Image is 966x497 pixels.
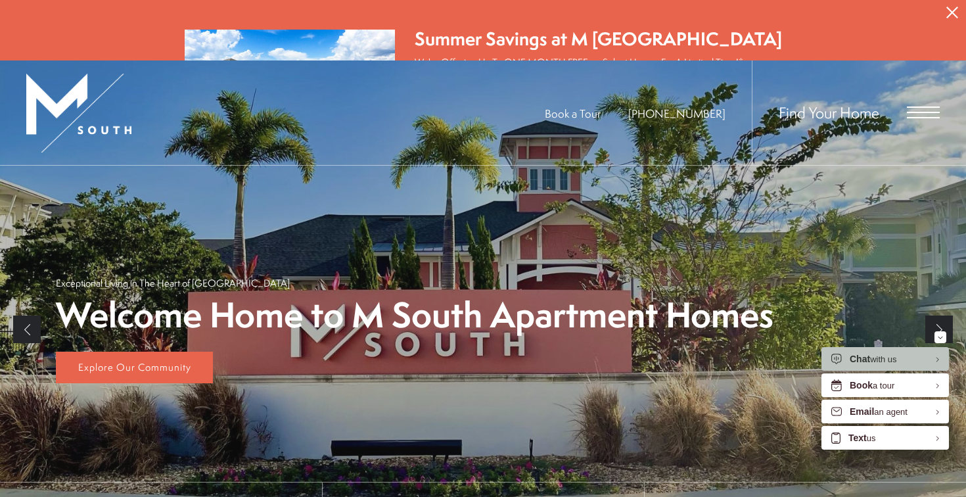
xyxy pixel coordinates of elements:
[925,316,953,343] a: Next
[415,26,782,52] div: Summer Savings at M [GEOGRAPHIC_DATA]
[779,103,879,124] a: Find Your Home
[78,360,191,374] span: Explore Our Community
[185,30,395,153] img: Summer Savings at M South Apartments
[26,74,131,153] img: MSouth
[13,316,41,343] a: Previous
[56,296,773,334] p: Welcome Home to M South Apartment Homes
[415,55,782,97] p: We're Offering Up To ONE MONTH FREE on Select Homes For A Limited Time!* Call Our Friendly Leasin...
[56,352,213,383] a: Explore Our Community
[907,107,940,119] button: Open Menu
[628,106,725,122] span: [PHONE_NUMBER]
[628,106,725,122] a: Call Us at 813-570-8014
[56,276,290,290] p: Exceptional Living in The Heart of [GEOGRAPHIC_DATA]
[545,106,601,122] a: Book a Tour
